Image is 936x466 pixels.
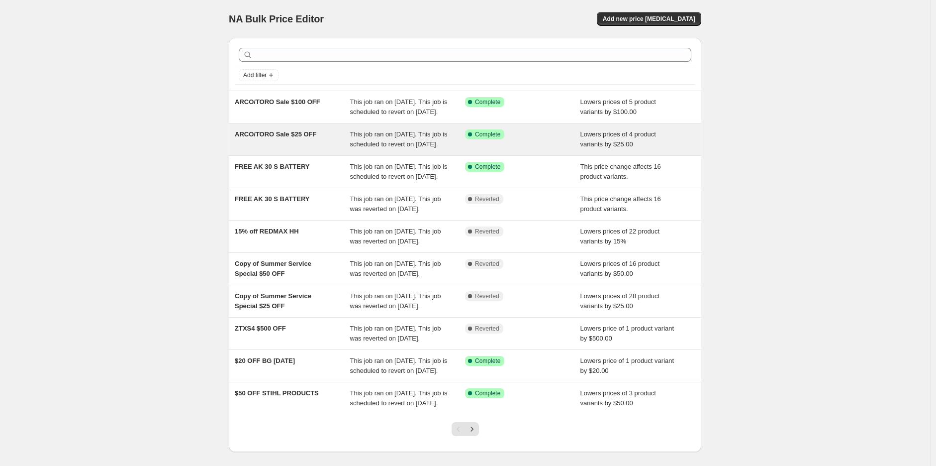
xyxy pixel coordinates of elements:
[235,195,309,203] span: FREE AK 30 S BATTERY
[350,163,448,180] span: This job ran on [DATE]. This job is scheduled to revert on [DATE].
[475,163,500,171] span: Complete
[475,98,500,106] span: Complete
[580,228,660,245] span: Lowers prices of 22 product variants by 15%
[235,260,311,277] span: Copy of Summer Service Special $50 OFF
[580,195,661,213] span: This price change affects 16 product variants.
[235,98,320,106] span: ARCO/TORO Sale $100 OFF
[475,130,500,138] span: Complete
[235,389,319,397] span: $50 OFF STIHL PRODUCTS
[350,325,441,342] span: This job ran on [DATE]. This job was reverted on [DATE].
[235,325,286,332] span: ZTXS4 $500 OFF
[580,292,660,310] span: Lowers prices of 28 product variants by $25.00
[580,325,674,342] span: Lowers price of 1 product variant by $500.00
[235,228,299,235] span: 15% off REDMAX HH
[239,69,279,81] button: Add filter
[475,260,499,268] span: Reverted
[597,12,701,26] button: Add new price [MEDICAL_DATA]
[475,228,499,235] span: Reverted
[580,98,656,116] span: Lowers prices of 5 product variants by $100.00
[580,260,660,277] span: Lowers prices of 16 product variants by $50.00
[465,422,479,436] button: Next
[475,357,500,365] span: Complete
[350,357,448,374] span: This job ran on [DATE]. This job is scheduled to revert on [DATE].
[350,130,448,148] span: This job ran on [DATE]. This job is scheduled to revert on [DATE].
[235,292,311,310] span: Copy of Summer Service Special $25 OFF
[350,389,448,407] span: This job ran on [DATE]. This job is scheduled to revert on [DATE].
[235,163,309,170] span: FREE AK 30 S BATTERY
[350,260,441,277] span: This job ran on [DATE]. This job was reverted on [DATE].
[235,130,316,138] span: ARCO/TORO Sale $25 OFF
[603,15,695,23] span: Add new price [MEDICAL_DATA]
[580,357,674,374] span: Lowers price of 1 product variant by $20.00
[350,195,441,213] span: This job ran on [DATE]. This job was reverted on [DATE].
[475,325,499,333] span: Reverted
[452,422,479,436] nav: Pagination
[580,389,656,407] span: Lowers prices of 3 product variants by $50.00
[475,195,499,203] span: Reverted
[580,130,656,148] span: Lowers prices of 4 product variants by $25.00
[229,13,324,24] span: NA Bulk Price Editor
[475,389,500,397] span: Complete
[235,357,295,364] span: $20 OFF BG [DATE]
[350,292,441,310] span: This job ran on [DATE]. This job was reverted on [DATE].
[475,292,499,300] span: Reverted
[350,98,448,116] span: This job ran on [DATE]. This job is scheduled to revert on [DATE].
[243,71,267,79] span: Add filter
[350,228,441,245] span: This job ran on [DATE]. This job was reverted on [DATE].
[580,163,661,180] span: This price change affects 16 product variants.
